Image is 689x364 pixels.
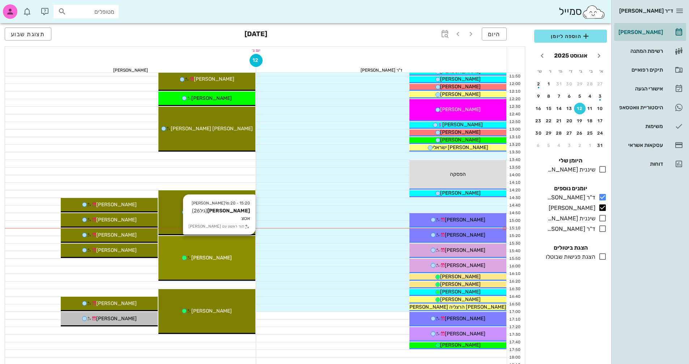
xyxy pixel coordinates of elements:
[543,78,555,90] button: 1
[553,131,565,136] div: 28
[595,143,606,148] div: 31
[507,248,522,254] div: 15:40
[564,140,575,151] button: 3
[564,103,575,114] button: 13
[553,106,565,111] div: 14
[533,140,544,151] button: 6
[96,217,137,223] span: [PERSON_NAME]
[543,131,555,136] div: 29
[566,65,575,77] th: ד׳
[533,106,544,111] div: 16
[595,94,606,99] div: 3
[584,103,596,114] button: 11
[584,140,596,151] button: 1
[564,94,575,99] div: 6
[507,339,522,346] div: 17:40
[507,165,522,171] div: 13:50
[507,73,522,80] div: 11:50
[440,289,481,295] span: [PERSON_NAME]
[5,47,507,54] div: יום ג׳
[617,29,663,35] div: [PERSON_NAME]
[574,115,586,127] button: 19
[595,78,606,90] button: 27
[617,105,663,110] div: היסטוריית וואטסאפ
[584,81,596,86] div: 28
[564,127,575,139] button: 27
[507,134,522,140] div: 13:10
[614,61,686,79] a: תיקים רפואיים
[543,103,555,114] button: 15
[507,279,522,285] div: 16:20
[544,193,595,202] div: ד"ר [PERSON_NAME]
[507,149,522,156] div: 13:30
[614,155,686,173] a: דוחות
[440,129,481,135] span: [PERSON_NAME]
[584,143,596,148] div: 1
[595,90,606,102] button: 3
[507,332,522,338] div: 17:30
[5,27,51,41] button: תצוגת שבוע
[619,8,673,14] span: ד״ר [PERSON_NAME]
[597,65,606,77] th: א׳
[445,316,485,322] span: [PERSON_NAME]
[584,106,596,111] div: 11
[576,65,586,77] th: ג׳
[535,65,544,77] th: ש׳
[544,165,595,174] div: שיננית [PERSON_NAME]
[614,118,686,135] a: משימות
[507,225,522,232] div: 15:10
[533,90,544,102] button: 9
[553,103,565,114] button: 14
[614,24,686,41] a: [PERSON_NAME]
[433,144,488,151] span: [PERSON_NAME] ישראלי
[540,32,601,41] span: הוספה ליומן
[574,81,586,86] div: 29
[534,156,607,165] h4: היומן שלי
[445,232,485,238] span: [PERSON_NAME]
[171,126,253,132] span: [PERSON_NAME] [PERSON_NAME]
[543,106,555,111] div: 15
[507,187,522,194] div: 14:20
[21,6,26,10] span: תג
[533,94,544,99] div: 9
[533,143,544,148] div: 6
[440,281,481,287] span: [PERSON_NAME]
[534,244,607,252] h4: הצגת ביטולים
[617,123,663,129] div: משימות
[507,301,522,308] div: 16:50
[617,67,663,73] div: תיקים רפואיים
[533,103,544,114] button: 16
[507,271,522,277] div: 16:10
[250,54,263,67] button: 12
[564,131,575,136] div: 27
[507,203,522,209] div: 14:40
[574,78,586,90] button: 29
[543,127,555,139] button: 29
[544,225,595,233] div: ד"ר [PERSON_NAME]
[533,118,544,123] div: 23
[442,122,483,128] span: [PERSON_NAME]
[507,218,522,224] div: 15:00
[536,49,549,62] button: חודש הבא
[584,90,596,102] button: 4
[592,49,605,62] button: חודש שעבר
[574,131,586,136] div: 26
[533,78,544,90] button: 2
[440,137,481,143] span: [PERSON_NAME]
[595,106,606,111] div: 10
[553,81,565,86] div: 31
[574,140,586,151] button: 2
[595,127,606,139] button: 24
[445,217,485,223] span: [PERSON_NAME]
[194,76,234,82] span: [PERSON_NAME]
[543,253,595,261] div: הצגת פגישות שבוטלו
[584,115,596,127] button: 18
[543,143,555,148] div: 5
[574,118,586,123] div: 19
[534,184,607,193] h4: יומנים נוספים
[507,347,522,353] div: 17:50
[507,119,522,125] div: 12:50
[617,86,663,92] div: אישורי הגעה
[564,90,575,102] button: 6
[543,90,555,102] button: 8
